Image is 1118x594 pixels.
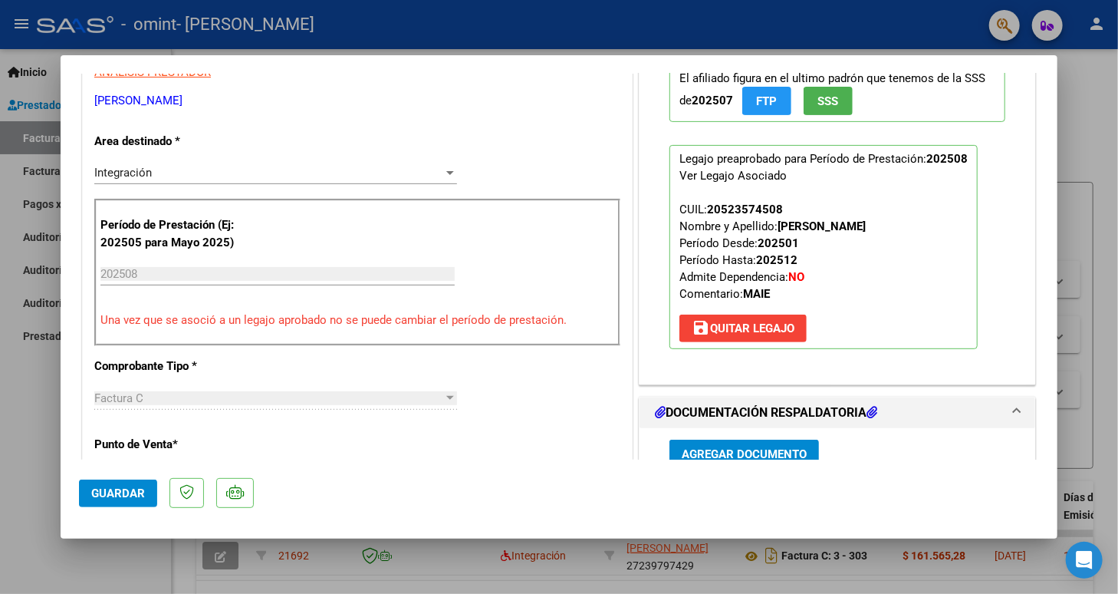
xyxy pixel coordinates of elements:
span: Comentario: [679,287,770,301]
span: Quitar Legajo [692,322,794,335]
div: 20523574508 [707,201,783,218]
span: CUIL: Nombre y Apellido: Período Desde: Período Hasta: Admite Dependencia: [679,203,866,301]
mat-expansion-panel-header: DOCUMENTACIÓN RESPALDATORIA [640,398,1035,428]
p: Area destinado * [94,133,252,150]
p: Legajo preaprobado para Período de Prestación: [669,145,978,349]
div: PREAPROBACIÓN PARA INTEGRACION [640,41,1035,384]
span: Integración [94,166,152,180]
span: ANALISIS PRESTADOR [94,65,211,79]
strong: 202512 [756,253,797,267]
button: SSS [804,87,853,115]
button: Quitar Legajo [679,315,807,342]
span: Factura C [94,391,143,405]
mat-icon: save [692,318,710,337]
strong: 202507 [692,94,733,107]
span: Guardar [91,487,145,500]
strong: 202508 [926,152,968,166]
button: FTP [742,87,791,115]
p: Período de Prestación (Ej: 202505 para Mayo 2025) [100,216,255,251]
div: Open Intercom Messenger [1066,542,1103,579]
strong: NO [788,270,804,284]
p: Punto de Venta [94,436,252,454]
p: [PERSON_NAME] [94,92,620,110]
span: Agregar Documento [682,447,807,461]
span: FTP [757,94,778,108]
button: Agregar Documento [669,440,819,468]
button: Guardar [79,480,157,507]
strong: 202501 [758,236,799,250]
p: El afiliado figura en el ultimo padrón que tenemos de la SSS de [669,64,1005,122]
p: Una vez que se asoció a un legajo aprobado no se puede cambiar el período de prestación. [100,312,614,329]
div: Ver Legajo Asociado [679,167,787,184]
strong: MAIE [743,287,770,301]
span: SSS [818,94,839,108]
p: Comprobante Tipo * [94,358,252,375]
h1: DOCUMENTACIÓN RESPALDATORIA [655,404,877,422]
strong: [PERSON_NAME] [778,219,866,233]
